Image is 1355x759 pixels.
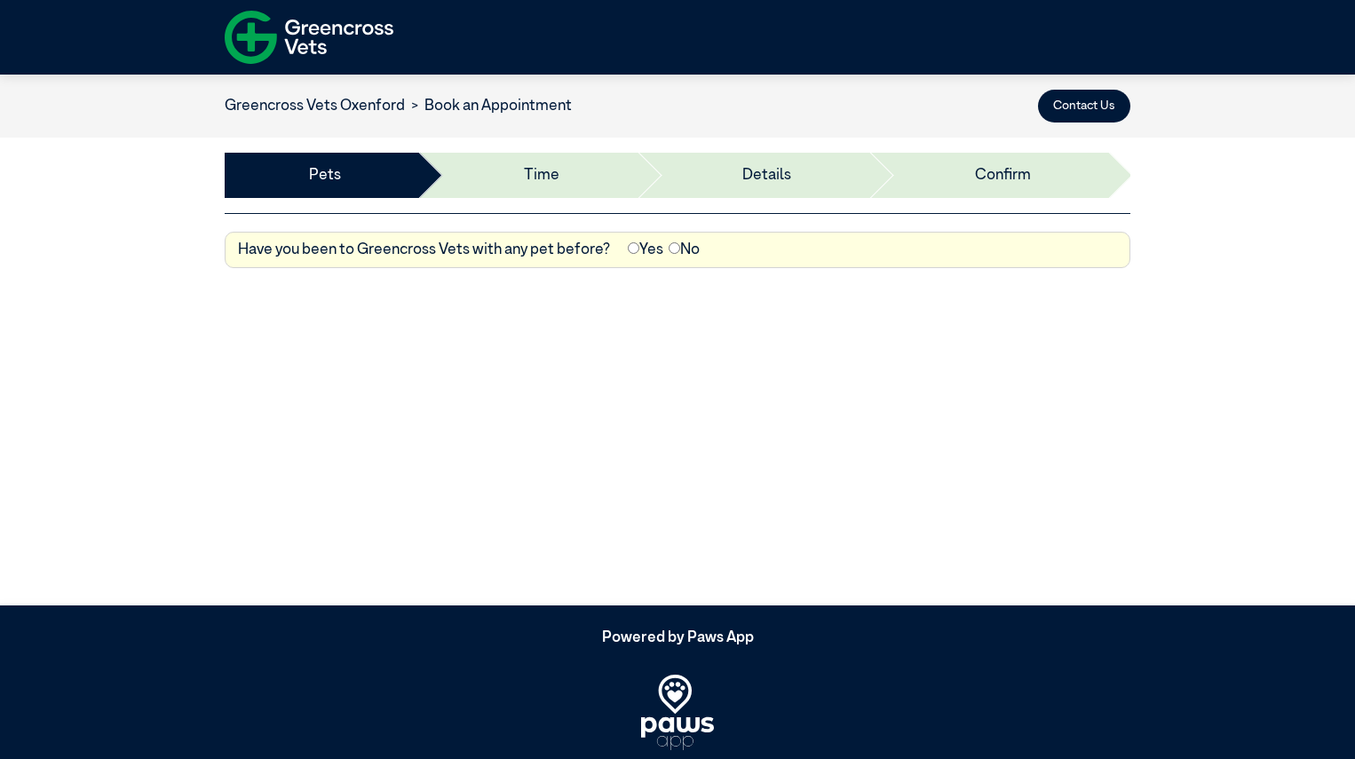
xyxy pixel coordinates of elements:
label: Yes [628,239,663,262]
input: Yes [628,242,639,254]
img: f-logo [225,4,393,70]
label: Have you been to Greencross Vets with any pet before? [238,239,610,262]
input: No [669,242,680,254]
button: Contact Us [1038,90,1130,123]
img: PawsApp [641,675,714,750]
li: Book an Appointment [405,95,572,118]
nav: breadcrumb [225,95,572,118]
label: No [669,239,700,262]
a: Greencross Vets Oxenford [225,99,405,114]
h5: Powered by Paws App [225,629,1130,647]
a: Pets [309,164,341,187]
